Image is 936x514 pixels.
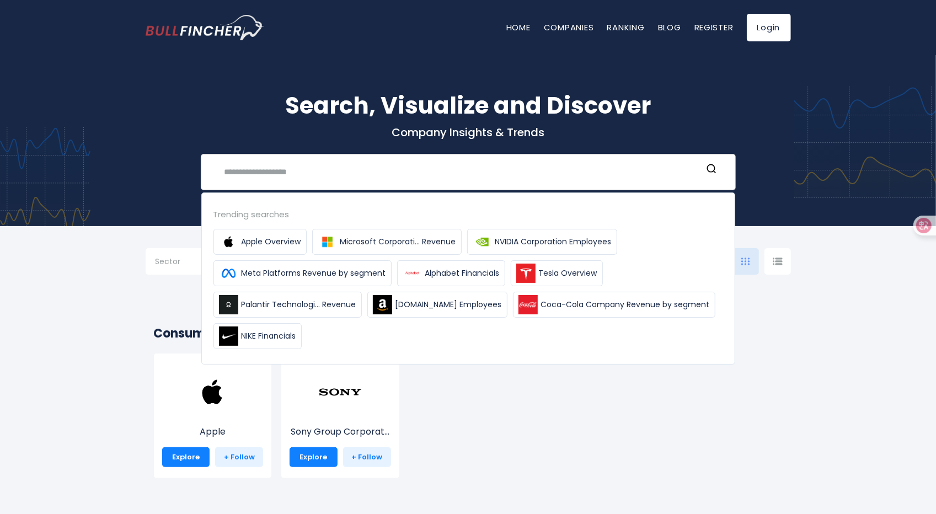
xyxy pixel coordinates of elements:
img: AAPL.png [190,370,234,414]
a: Apple Overview [213,229,307,255]
button: Search [704,163,719,178]
a: Login [747,14,791,41]
img: icon-comp-grid.svg [741,258,750,265]
a: Go to homepage [146,15,264,40]
span: Alphabet Financials [425,267,500,279]
p: Company Insights & Trends [146,125,791,140]
span: Sector [156,256,181,266]
input: Selection [156,253,226,272]
a: Sony Group Corporat... [290,390,391,438]
a: Tesla Overview [511,260,603,286]
span: Microsoft Corporati... Revenue [340,236,456,248]
a: NIKE Financials [213,323,302,349]
a: Coca-Cola Company Revenue by segment [513,292,715,318]
a: + Follow [343,447,391,467]
a: Companies [544,22,594,33]
a: Meta Platforms Revenue by segment [213,260,392,286]
img: SONY.png [318,370,362,414]
span: [DOMAIN_NAME] Employees [395,299,502,310]
span: Palantir Technologi... Revenue [242,299,356,310]
a: + Follow [215,447,263,467]
span: NIKE Financials [242,330,296,342]
a: Alphabet Financials [397,260,505,286]
a: Explore [290,447,338,467]
a: Explore [162,447,210,467]
span: Coca-Cola Company Revenue by segment [541,299,710,310]
h2: Consumer Electronics [154,324,783,342]
a: Ranking [607,22,645,33]
span: Meta Platforms Revenue by segment [242,267,386,279]
img: bullfincher logo [146,15,264,40]
a: NVIDIA Corporation Employees [467,229,617,255]
span: NVIDIA Corporation Employees [495,236,612,248]
a: Home [506,22,531,33]
p: Sony Group Corporation [290,425,391,438]
a: Register [694,22,734,33]
a: Palantir Technologi... Revenue [213,292,362,318]
span: Apple Overview [242,236,301,248]
img: icon-comp-list-view.svg [773,258,783,265]
a: Blog [658,22,681,33]
span: Tesla Overview [539,267,597,279]
a: Microsoft Corporati... Revenue [312,229,462,255]
h1: Search, Visualize and Discover [146,88,791,123]
a: [DOMAIN_NAME] Employees [367,292,507,318]
div: Trending searches [213,208,723,221]
a: Apple [162,390,264,438]
p: Apple [162,425,264,438]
